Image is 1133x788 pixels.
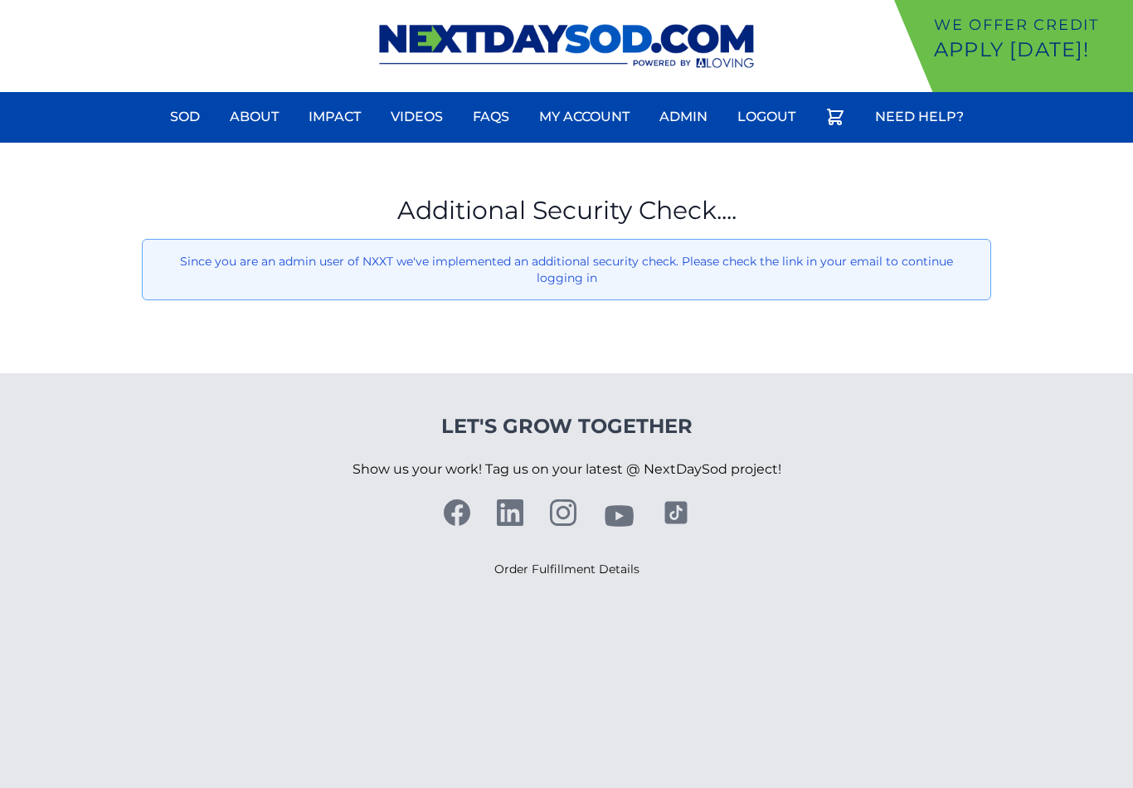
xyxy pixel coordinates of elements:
a: Need Help? [865,97,974,137]
a: Order Fulfillment Details [494,562,639,576]
p: Apply [DATE]! [934,36,1126,63]
p: Since you are an admin user of NXXT we've implemented an additional security check. Please check ... [156,253,978,286]
a: FAQs [463,97,519,137]
a: Logout [727,97,805,137]
p: Show us your work! Tag us on your latest @ NextDaySod project! [353,440,781,499]
p: We offer Credit [934,13,1126,36]
h1: Additional Security Check.... [142,196,992,226]
h4: Let's Grow Together [353,413,781,440]
a: Sod [160,97,210,137]
a: Admin [649,97,717,137]
a: Impact [299,97,371,137]
a: Videos [381,97,453,137]
a: About [220,97,289,137]
a: My Account [529,97,639,137]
